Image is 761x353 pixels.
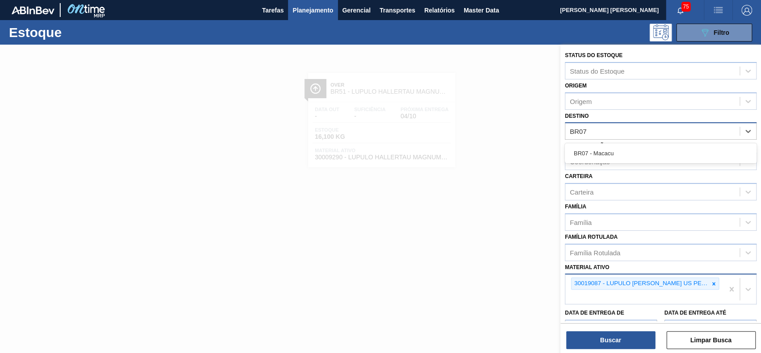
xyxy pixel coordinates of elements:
[565,320,657,337] input: dd/mm/yyyy
[565,203,586,210] label: Família
[565,113,588,119] label: Destino
[565,264,609,270] label: Material ativo
[565,52,622,58] label: Status do Estoque
[570,218,592,226] div: Família
[565,234,617,240] label: Família Rotulada
[565,143,608,149] label: Coordenação
[262,5,284,16] span: Tarefas
[713,5,724,16] img: userActions
[12,6,54,14] img: TNhmsLtSVTkK8tSr43FrP2fwEKptu5GPRR3wAAAABJRU5ErkJggg==
[565,83,587,89] label: Origem
[714,29,729,36] span: Filtro
[424,5,454,16] span: Relatórios
[572,278,709,289] div: 30019087 - LUPULO [PERSON_NAME] US PELLET HOSPTEINER
[342,5,371,16] span: Gerencial
[741,5,752,16] img: Logout
[570,249,620,256] div: Família Rotulada
[565,173,592,179] label: Carteira
[664,320,757,337] input: dd/mm/yyyy
[464,5,499,16] span: Master Data
[664,310,726,316] label: Data de Entrega até
[379,5,415,16] span: Transportes
[9,27,140,37] h1: Estoque
[292,5,333,16] span: Planejamento
[570,67,625,75] div: Status do Estoque
[681,2,691,12] span: 75
[666,4,695,17] button: Notificações
[676,24,752,42] button: Filtro
[565,145,757,162] div: BR07 - Macacu
[570,188,593,195] div: Carteira
[570,97,592,105] div: Origem
[650,24,672,42] div: Pogramando: nenhum usuário selecionado
[565,310,624,316] label: Data de Entrega de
